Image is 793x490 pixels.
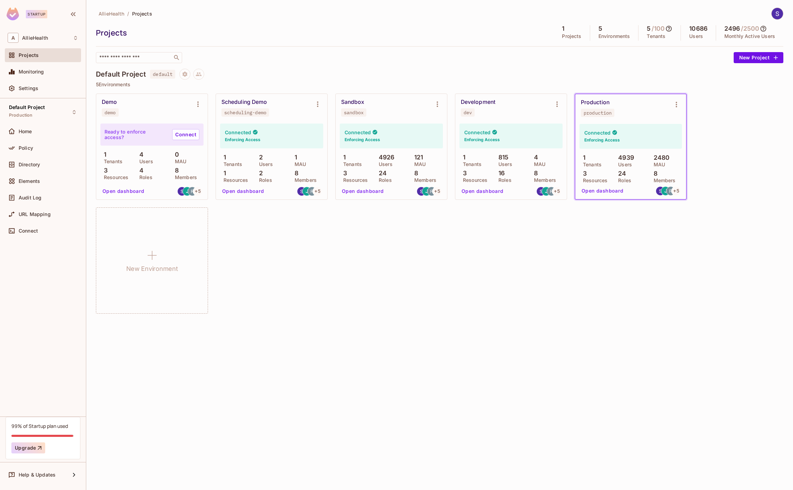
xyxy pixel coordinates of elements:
[19,178,40,184] span: Elements
[306,189,308,194] span: J
[434,189,440,194] span: + 5
[100,186,147,197] button: Open dashboard
[772,8,783,19] img: Stephen Morrison
[221,99,267,106] div: Scheduling Demo
[171,151,179,158] p: 0
[464,137,500,143] h6: Enforcing Access
[537,187,545,196] img: stephen@alliehealth.com
[724,25,740,32] h5: 2496
[666,187,675,195] img: rodrigo@alliehealth.com
[459,170,467,177] p: 3
[741,25,760,32] h5: / 2500
[178,187,186,196] img: stephen@alliehealth.com
[531,154,538,161] p: 4
[579,162,602,167] p: Tenants
[495,161,512,167] p: Users
[179,72,190,79] span: Project settings
[650,170,657,177] p: 8
[584,110,612,116] div: production
[554,189,559,194] span: + 5
[647,25,651,32] h5: 5
[647,33,665,39] p: Tenants
[341,99,365,106] div: Sandbox
[461,99,495,106] div: Development
[19,162,40,167] span: Directory
[375,154,395,161] p: 4926
[9,105,45,110] span: Default Project
[495,170,505,177] p: 16
[579,178,607,183] p: Resources
[464,129,490,136] h4: Connected
[132,10,152,17] span: Projects
[545,189,548,194] span: J
[724,33,775,39] p: Monthly Active Users
[531,170,538,177] p: 8
[19,52,39,58] span: Projects
[225,129,251,136] h4: Connected
[340,154,346,161] p: 1
[100,151,106,158] p: 1
[19,212,51,217] span: URL Mapping
[579,154,585,161] p: 1
[102,99,117,106] div: Demo
[8,33,19,43] span: A
[615,162,632,167] p: Users
[308,187,316,196] img: rodrigo@alliehealth.com
[99,10,125,17] span: AllieHealth
[344,110,364,115] div: sandbox
[598,33,630,39] p: Environments
[19,472,56,478] span: Help & Updates
[19,86,38,91] span: Settings
[425,189,428,194] span: J
[584,129,611,136] h4: Connected
[19,195,41,200] span: Audit Log
[171,159,186,164] p: MAU
[291,154,297,161] p: 1
[417,187,426,196] img: stephen@alliehealth.com
[656,187,665,195] img: stephen@alliehealth.com
[411,154,423,161] p: 121
[96,70,146,78] h4: Default Project
[291,161,306,167] p: MAU
[224,110,266,115] div: scheduling-demo
[375,177,392,183] p: Roles
[291,170,298,177] p: 8
[411,170,418,177] p: 8
[411,161,426,167] p: MAU
[105,129,167,140] p: Ready to enforce access?
[531,177,556,183] p: Members
[315,189,320,194] span: + 5
[734,52,783,63] button: New Project
[19,69,44,75] span: Monitoring
[562,33,581,39] p: Projects
[615,178,631,183] p: Roles
[188,187,197,196] img: rodrigo@alliehealth.com
[256,154,263,161] p: 2
[100,167,108,174] p: 3
[495,154,509,161] p: 815
[220,177,248,183] p: Resources
[459,177,487,183] p: Resources
[339,186,387,197] button: Open dashboard
[664,188,667,193] span: J
[562,25,564,32] h5: 1
[652,25,665,32] h5: / 100
[256,177,272,183] p: Roles
[311,97,325,111] button: Environment settings
[427,187,436,196] img: rodrigo@alliehealth.com
[22,35,48,41] span: Workspace: AllieHealth
[96,82,783,87] p: 5 Environments
[256,170,263,177] p: 2
[598,25,602,32] h5: 5
[171,175,197,180] p: Members
[340,170,347,177] p: 3
[186,189,189,194] span: J
[100,159,122,164] p: Tenants
[105,110,116,115] div: demo
[689,33,703,39] p: Users
[430,97,444,111] button: Environment settings
[495,177,512,183] p: Roles
[220,161,242,167] p: Tenants
[136,159,153,164] p: Users
[19,228,38,234] span: Connect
